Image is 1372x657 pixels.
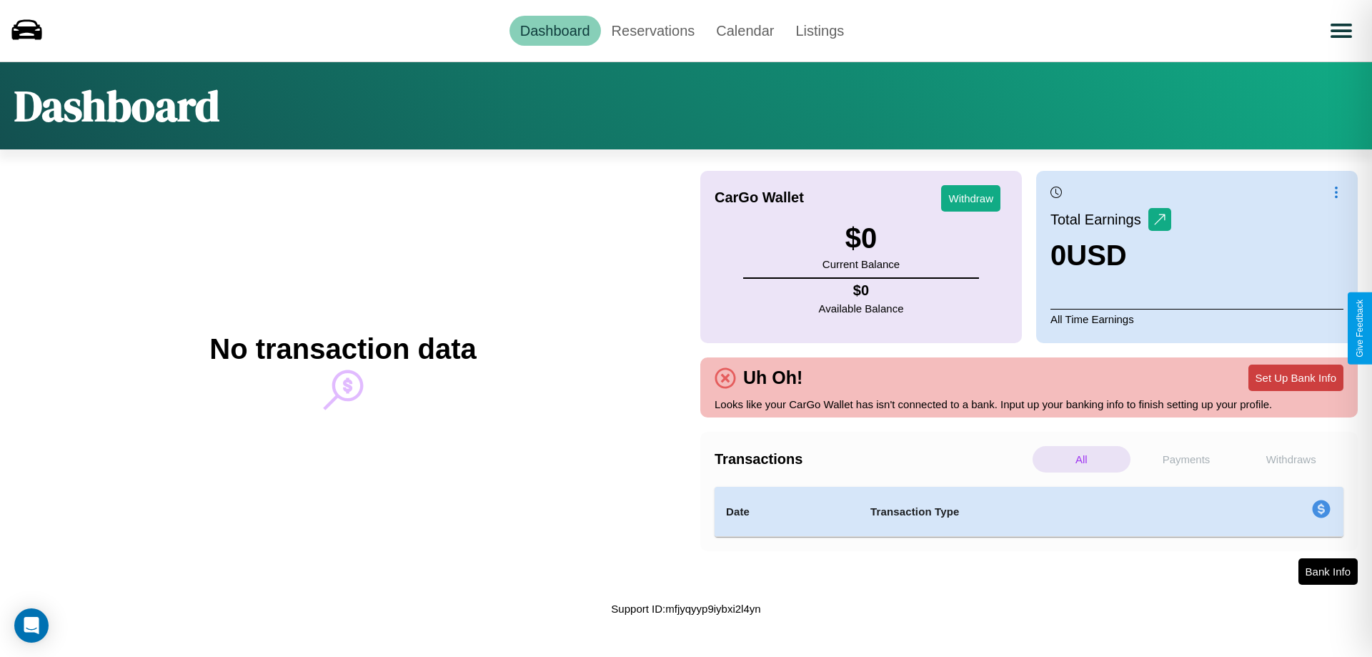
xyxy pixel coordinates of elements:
[819,282,904,299] h4: $ 0
[726,503,847,520] h4: Date
[1050,239,1171,272] h3: 0 USD
[822,255,900,274] p: Current Balance
[1248,365,1343,391] button: Set Up Bank Info
[509,16,601,46] a: Dashboard
[870,503,1195,520] h4: Transaction Type
[785,16,855,46] a: Listings
[715,395,1343,414] p: Looks like your CarGo Wallet has isn't connected to a bank. Input up your banking info to finish ...
[715,451,1029,468] h4: Transactions
[1355,300,1365,357] div: Give Feedback
[822,222,900,255] h3: $ 0
[715,487,1343,537] table: simple table
[705,16,785,46] a: Calendar
[1138,446,1236,473] p: Payments
[14,608,49,643] div: Open Intercom Messenger
[14,76,219,135] h1: Dashboard
[1050,309,1343,329] p: All Time Earnings
[1050,207,1148,232] p: Total Earnings
[601,16,706,46] a: Reservations
[1242,446,1340,473] p: Withdraws
[611,599,760,618] p: Support ID: mfjyqyyp9iybxi2l4yn
[819,299,904,318] p: Available Balance
[1321,11,1361,51] button: Open menu
[736,367,810,388] h4: Uh Oh!
[209,333,476,365] h2: No transaction data
[1298,558,1358,585] button: Bank Info
[941,185,1000,212] button: Withdraw
[1033,446,1130,473] p: All
[715,189,804,206] h4: CarGo Wallet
